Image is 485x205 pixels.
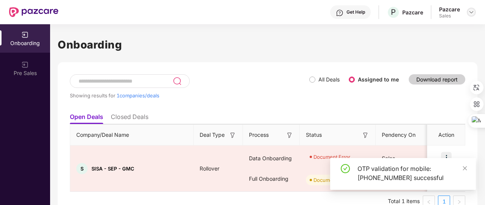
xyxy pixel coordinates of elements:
[70,125,194,146] th: Company/Deal Name
[439,6,460,13] div: Pazcare
[441,152,452,163] img: icon
[249,131,269,139] span: Process
[427,125,465,146] th: Action
[468,9,474,15] img: svg+xml;base64,PHN2ZyBpZD0iRHJvcGRvd24tMzJ4MzIiIHhtbG5zPSJodHRwOi8vd3d3LnczLm9yZy8yMDAwL3N2ZyIgd2...
[318,76,340,83] label: All Deals
[21,31,29,39] img: svg+xml;base64,PHN2ZyB3aWR0aD0iMjAiIGhlaWdodD0iMjAiIHZpZXdCb3g9IjAgMCAyMCAyMCIgZmlsbD0ibm9uZSIgeG...
[117,92,159,99] span: 1 companies/deals
[362,131,369,139] img: svg+xml;base64,PHN2ZyB3aWR0aD0iMTYiIGhlaWdodD0iMTYiIHZpZXdCb3g9IjAgMCAxNiAxNiIgZmlsbD0ibm9uZSIgeG...
[306,131,322,139] span: Status
[391,8,396,17] span: P
[243,148,300,169] div: Data Onboarding
[70,113,103,124] li: Open Deals
[382,131,416,139] span: Pendency On
[70,92,309,99] div: Showing results for
[194,165,225,172] span: Rollover
[91,166,134,172] span: SISA - SEP - GMC
[200,131,225,139] span: Deal Type
[58,36,477,53] h1: Onboarding
[358,76,399,83] label: Assigned to me
[9,7,58,17] img: New Pazcare Logo
[173,77,181,86] img: svg+xml;base64,PHN2ZyB3aWR0aD0iMjQiIGhlaWdodD0iMjUiIHZpZXdCb3g9IjAgMCAyNCAyNSIgZmlsbD0ibm9uZSIgeG...
[336,9,343,17] img: svg+xml;base64,PHN2ZyBpZD0iSGVscC0zMngzMiIgeG1sbnM9Imh0dHA6Ly93d3cudzMub3JnLzIwMDAvc3ZnIiB3aWR0aD...
[402,9,423,16] div: Pazcare
[409,74,465,85] button: Download report
[313,176,358,184] div: Document Pending
[21,61,29,69] img: svg+xml;base64,PHN2ZyB3aWR0aD0iMjAiIGhlaWdodD0iMjAiIHZpZXdCb3g9IjAgMCAyMCAyMCIgZmlsbD0ibm9uZSIgeG...
[346,9,365,15] div: Get Help
[111,113,148,124] li: Closed Deals
[457,200,461,204] span: right
[357,164,467,182] div: OTP validation for mobile: [PHONE_NUMBER] successful
[382,155,395,161] span: Sales
[439,13,460,19] div: Sales
[229,131,236,139] img: svg+xml;base64,PHN2ZyB3aWR0aD0iMTYiIGhlaWdodD0iMTYiIHZpZXdCb3g9IjAgMCAxNiAxNiIgZmlsbD0ibm9uZSIgeG...
[427,200,431,204] span: left
[286,131,293,139] img: svg+xml;base64,PHN2ZyB3aWR0aD0iMTYiIGhlaWdodD0iMTYiIHZpZXdCb3g9IjAgMCAxNiAxNiIgZmlsbD0ibm9uZSIgeG...
[243,169,300,189] div: Full Onboarding
[76,163,88,174] div: S
[313,153,350,161] div: Document Error
[341,164,350,173] span: check-circle
[462,166,468,171] span: close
